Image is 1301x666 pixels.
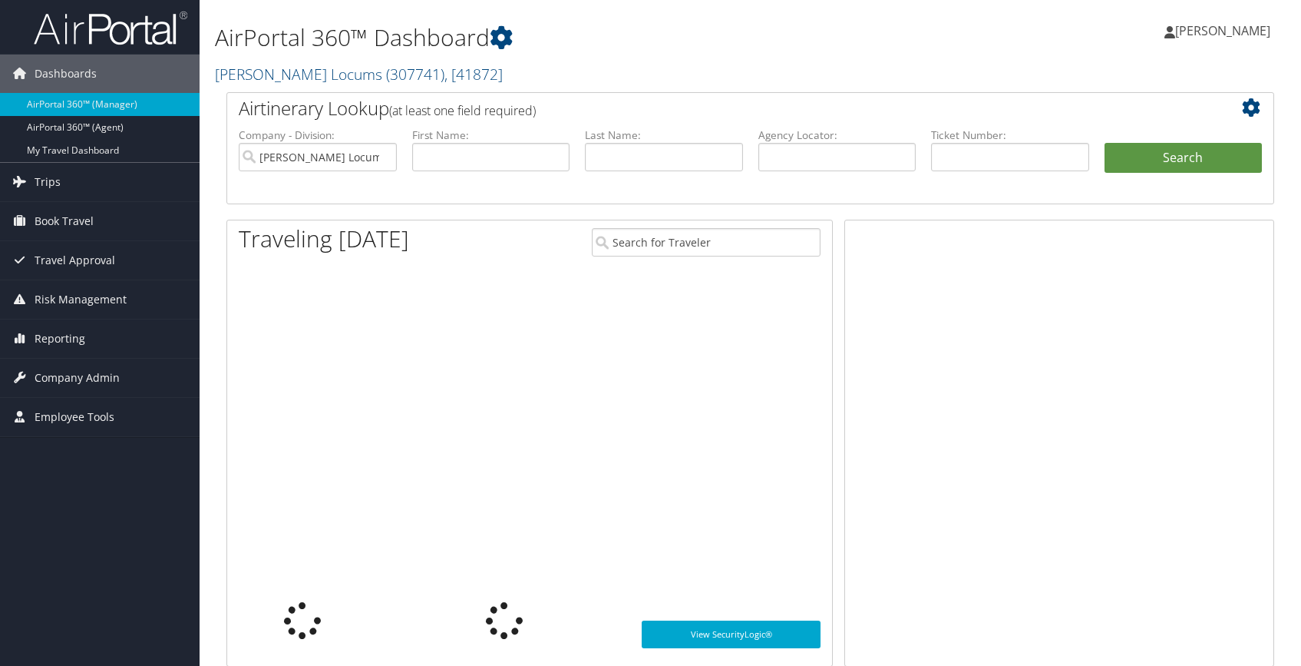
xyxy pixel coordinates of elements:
h1: Traveling [DATE] [239,223,409,255]
label: Agency Locator: [758,128,916,143]
span: Reporting [35,320,85,358]
span: Risk Management [35,280,127,319]
span: , [ 41872 ] [444,64,503,84]
span: (at least one field required) [389,102,536,119]
a: [PERSON_NAME] Locums [215,64,503,84]
a: [PERSON_NAME] [1164,8,1286,54]
label: Company - Division: [239,128,397,143]
span: Company Admin [35,359,120,397]
label: Last Name: [585,128,743,143]
h2: Airtinerary Lookup [239,95,1174,121]
span: Trips [35,163,61,201]
a: View SecurityLogic® [642,621,821,648]
span: Travel Approval [35,241,115,280]
button: Search [1105,143,1263,174]
label: First Name: [412,128,570,143]
label: Ticket Number: [931,128,1089,143]
span: Employee Tools [35,398,114,436]
span: Book Travel [35,202,94,240]
span: ( 307741 ) [386,64,444,84]
input: Search for Traveler [592,228,821,257]
h1: AirPortal 360™ Dashboard [215,22,929,54]
span: [PERSON_NAME] [1175,22,1270,39]
span: Dashboards [35,55,97,93]
img: airportal-logo.png [34,10,187,46]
